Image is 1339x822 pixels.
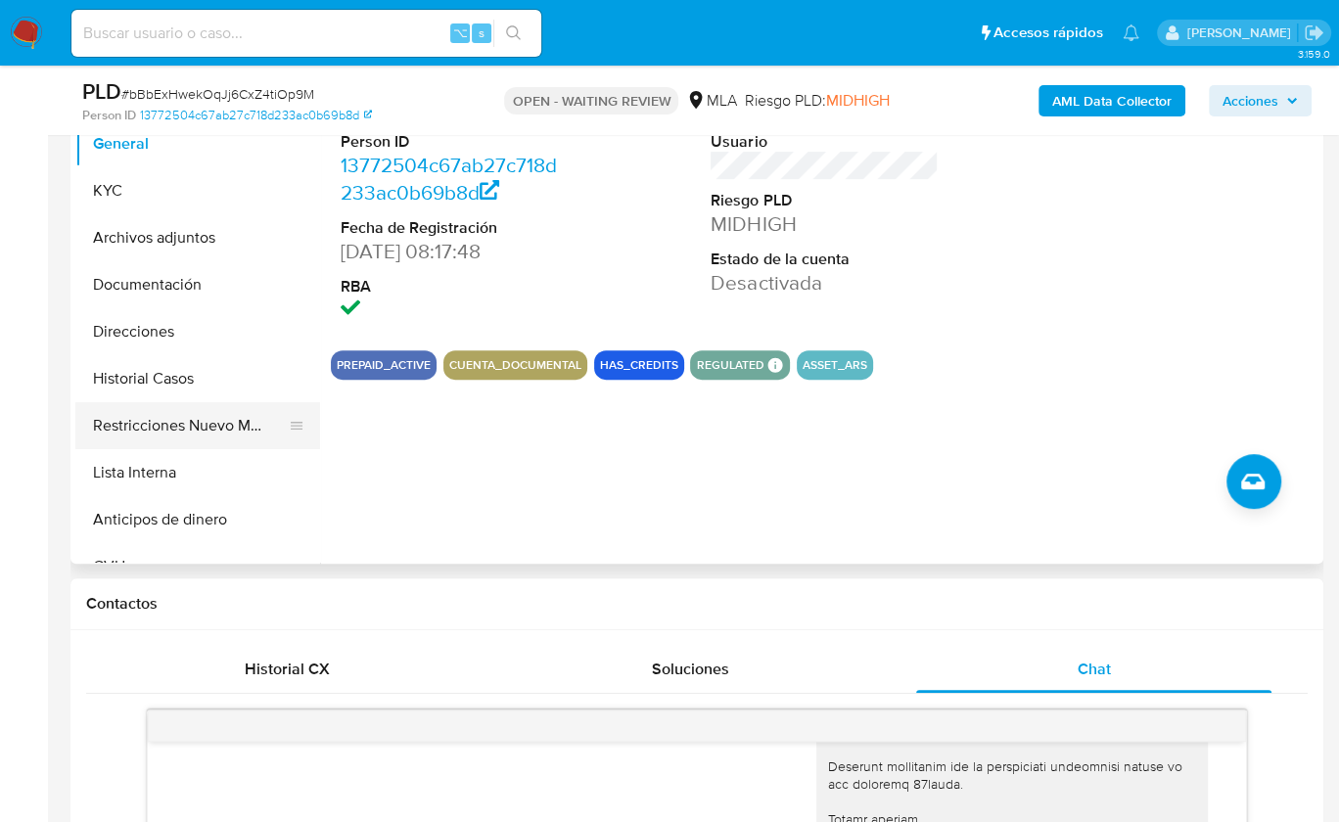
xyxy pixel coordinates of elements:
[1123,24,1139,41] a: Notificaciones
[1078,658,1111,680] span: Chat
[75,214,320,261] button: Archivos adjuntos
[75,449,320,496] button: Lista Interna
[652,658,729,680] span: Soluciones
[341,131,568,153] dt: Person ID
[75,167,320,214] button: KYC
[75,543,320,590] button: CVU
[1052,85,1172,116] b: AML Data Collector
[711,249,938,270] dt: Estado de la cuenta
[75,308,320,355] button: Direcciones
[1039,85,1185,116] button: AML Data Collector
[711,210,938,238] dd: MIDHIGH
[75,120,320,167] button: General
[993,23,1103,43] span: Accesos rápidos
[75,402,304,449] button: Restricciones Nuevo Mundo
[71,21,541,46] input: Buscar usuario o caso...
[341,151,557,206] a: 13772504c67ab27c718d233ac0b69b8d
[711,269,938,297] dd: Desactivada
[75,496,320,543] button: Anticipos de dinero
[711,190,938,211] dt: Riesgo PLD
[245,658,330,680] span: Historial CX
[75,355,320,402] button: Historial Casos
[504,87,678,114] p: OPEN - WAITING REVIEW
[1223,85,1278,116] span: Acciones
[140,107,372,124] a: 13772504c67ab27c718d233ac0b69b8d
[1186,23,1297,42] p: jian.marin@mercadolibre.com
[479,23,485,42] span: s
[825,89,889,112] span: MIDHIGH
[341,238,568,265] dd: [DATE] 08:17:48
[121,84,314,104] span: # bBbExHwekOqJj6CxZ4tiOp9M
[1304,23,1324,43] a: Salir
[82,107,136,124] b: Person ID
[744,90,889,112] span: Riesgo PLD:
[341,217,568,239] dt: Fecha de Registración
[75,261,320,308] button: Documentación
[686,90,736,112] div: MLA
[82,75,121,107] b: PLD
[341,276,568,297] dt: RBA
[1297,46,1329,62] span: 3.159.0
[452,23,467,42] span: ⌥
[1209,85,1312,116] button: Acciones
[86,594,1308,614] h1: Contactos
[711,131,938,153] dt: Usuario
[493,20,533,47] button: search-icon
